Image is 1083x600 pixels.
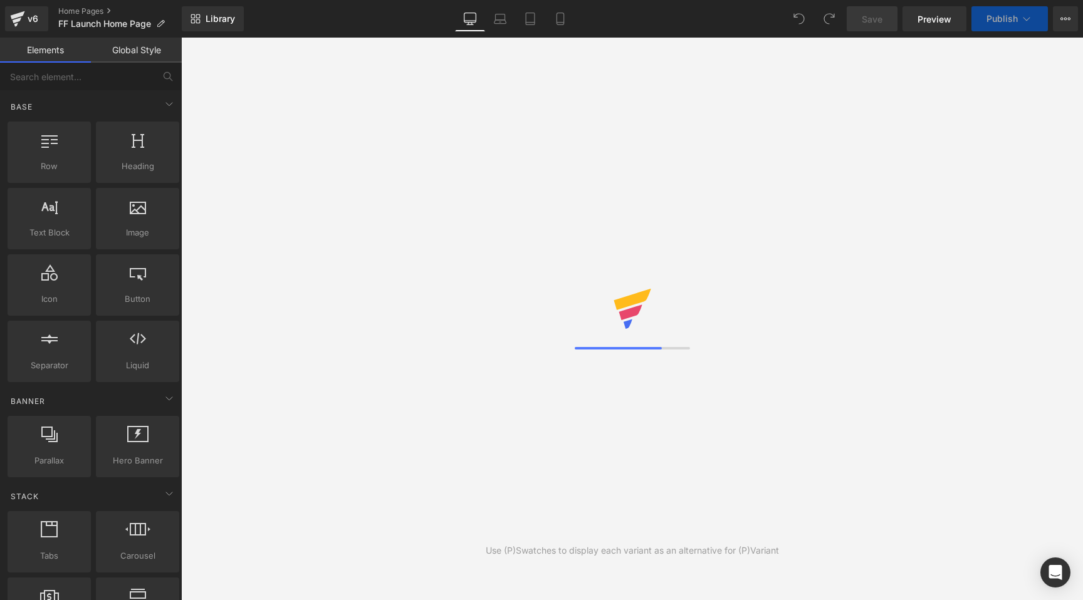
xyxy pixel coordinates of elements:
a: Global Style [91,38,182,63]
span: FF Launch Home Page [58,19,151,29]
a: v6 [5,6,48,31]
button: More [1053,6,1078,31]
span: Text Block [11,226,87,239]
span: Publish [986,14,1018,24]
button: Publish [971,6,1048,31]
div: Open Intercom Messenger [1040,557,1070,587]
a: Mobile [545,6,575,31]
a: Desktop [455,6,485,31]
button: Undo [787,6,812,31]
span: Base [9,101,34,113]
span: Separator [11,359,87,372]
button: Redo [817,6,842,31]
span: Icon [11,292,87,306]
span: Parallax [11,454,87,467]
span: Carousel [100,549,175,562]
div: v6 [25,11,41,27]
a: Laptop [485,6,515,31]
span: Image [100,226,175,239]
a: Preview [903,6,966,31]
span: Preview [918,13,951,26]
span: Stack [9,490,40,502]
a: Home Pages [58,6,182,16]
a: Tablet [515,6,545,31]
span: Button [100,292,175,306]
span: Hero Banner [100,454,175,467]
span: Tabs [11,549,87,562]
span: Save [862,13,882,26]
span: Row [11,160,87,173]
span: Library [206,13,235,24]
a: New Library [182,6,244,31]
span: Heading [100,160,175,173]
div: Use (P)Swatches to display each variant as an alternative for (P)Variant [486,544,779,557]
span: Liquid [100,359,175,372]
span: Banner [9,395,46,407]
